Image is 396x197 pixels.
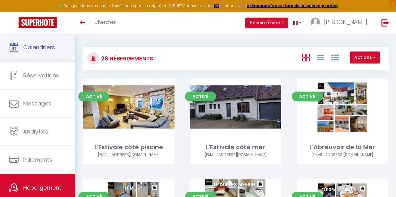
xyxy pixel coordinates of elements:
a: créneaux d'ouverture de la salle migration [247,3,338,8]
div: L'Abreuvoir de la Mer [297,142,388,152]
span: Activé [78,92,109,101]
span: Paiements [23,156,52,163]
button: Besoin d'aide ? [245,18,288,28]
a: ICI [214,3,219,8]
span: Analytics [23,128,48,135]
a: Vue par Groupe [331,52,339,62]
div: L'Estivale côté mer [190,142,281,152]
span: Calendriers [23,43,55,51]
span: [PERSON_NAME] [324,18,367,26]
div: Airbnb [190,152,281,158]
div: Airbnb [297,152,388,158]
span: Messages [23,100,51,107]
span: Chercher [94,19,116,25]
img: ... [311,18,320,27]
img: Super Booking [19,17,57,28]
img: logout [381,19,389,27]
h3: 28 Hébergements [100,51,153,65]
span: Activé [185,92,216,101]
a: Vue en Liste [317,52,324,62]
div: L'Estivale côté piscine [83,142,174,152]
span: Activé [292,92,323,101]
a: Vue en Box [302,52,310,62]
div: Airbnb [83,152,174,158]
a: ... [PERSON_NAME] [306,12,375,34]
button: Actions [350,51,380,64]
span: Réservations [23,72,59,79]
span: Hébergement [23,184,61,191]
a: Chercher [90,12,120,34]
